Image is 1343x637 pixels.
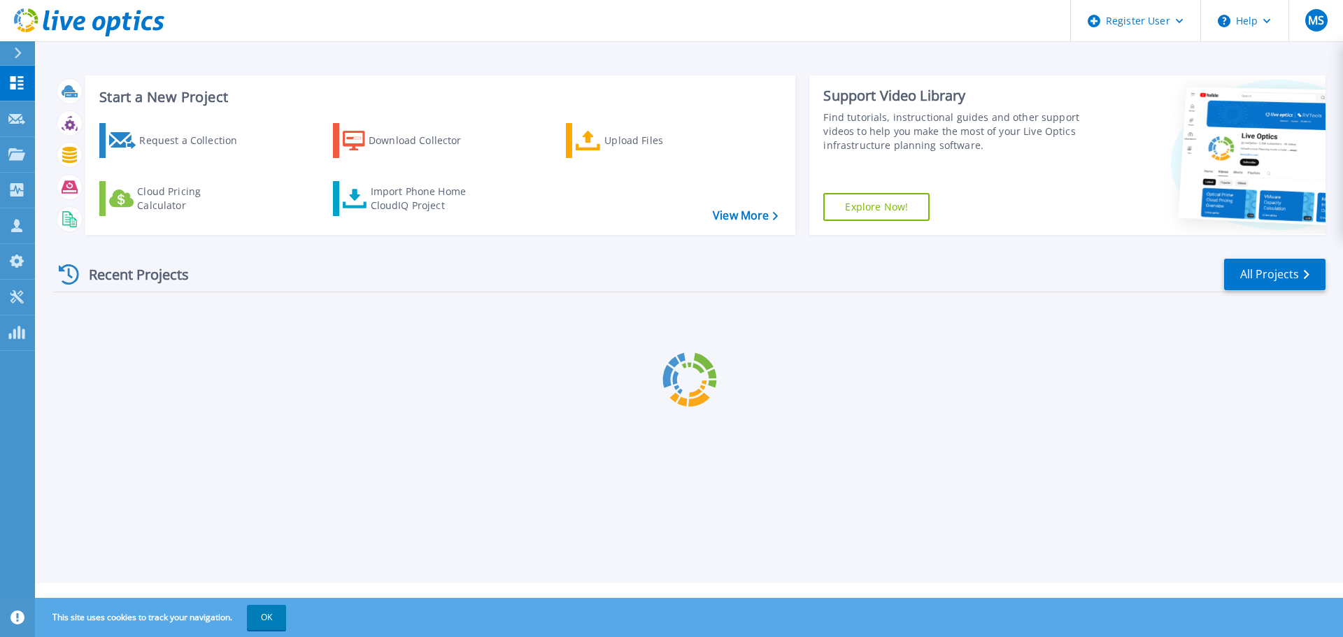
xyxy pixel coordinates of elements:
[823,110,1086,152] div: Find tutorials, instructional guides and other support videos to help you make the most of your L...
[713,209,778,222] a: View More
[54,257,208,292] div: Recent Projects
[369,127,481,155] div: Download Collector
[137,185,249,213] div: Cloud Pricing Calculator
[333,123,489,158] a: Download Collector
[823,87,1086,105] div: Support Video Library
[247,605,286,630] button: OK
[823,193,930,221] a: Explore Now!
[604,127,716,155] div: Upload Files
[566,123,722,158] a: Upload Files
[99,181,255,216] a: Cloud Pricing Calculator
[99,123,255,158] a: Request a Collection
[1308,15,1324,26] span: MS
[371,185,480,213] div: Import Phone Home CloudIQ Project
[99,90,778,105] h3: Start a New Project
[1224,259,1326,290] a: All Projects
[139,127,251,155] div: Request a Collection
[38,605,286,630] span: This site uses cookies to track your navigation.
